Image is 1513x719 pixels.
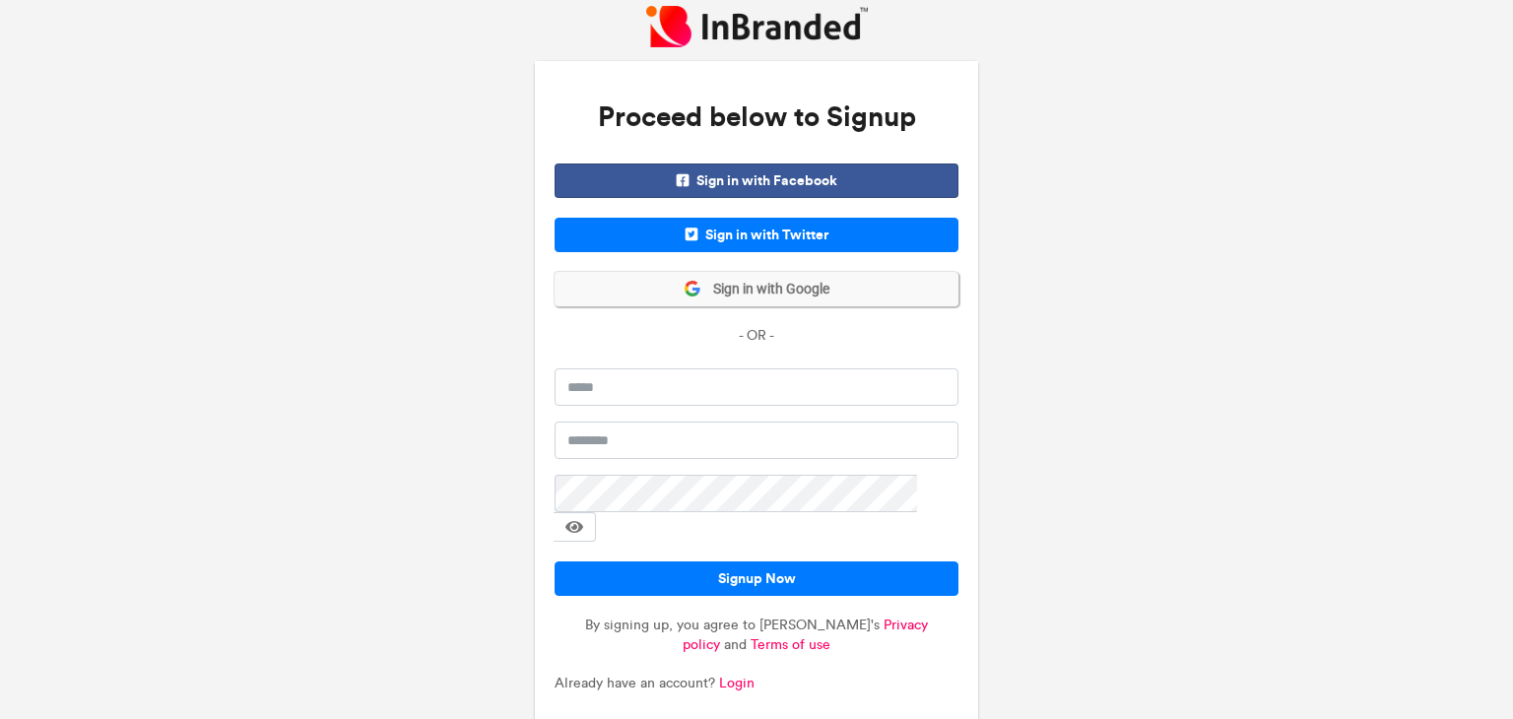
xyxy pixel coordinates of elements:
[701,280,829,299] span: Sign in with Google
[555,561,958,596] button: Signup Now
[555,81,958,154] h3: Proceed below to Signup
[555,272,958,306] button: Sign in with Google
[555,218,958,252] span: Sign in with Twitter
[751,636,830,653] a: Terms of use
[555,163,958,198] span: Sign in with Facebook
[555,326,958,346] p: - OR -
[646,6,868,46] img: InBranded Logo
[555,616,958,674] p: By signing up, you agree to [PERSON_NAME]'s and
[719,675,755,691] a: Login
[555,674,958,693] p: Already have an account?
[683,617,928,653] a: Privacy policy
